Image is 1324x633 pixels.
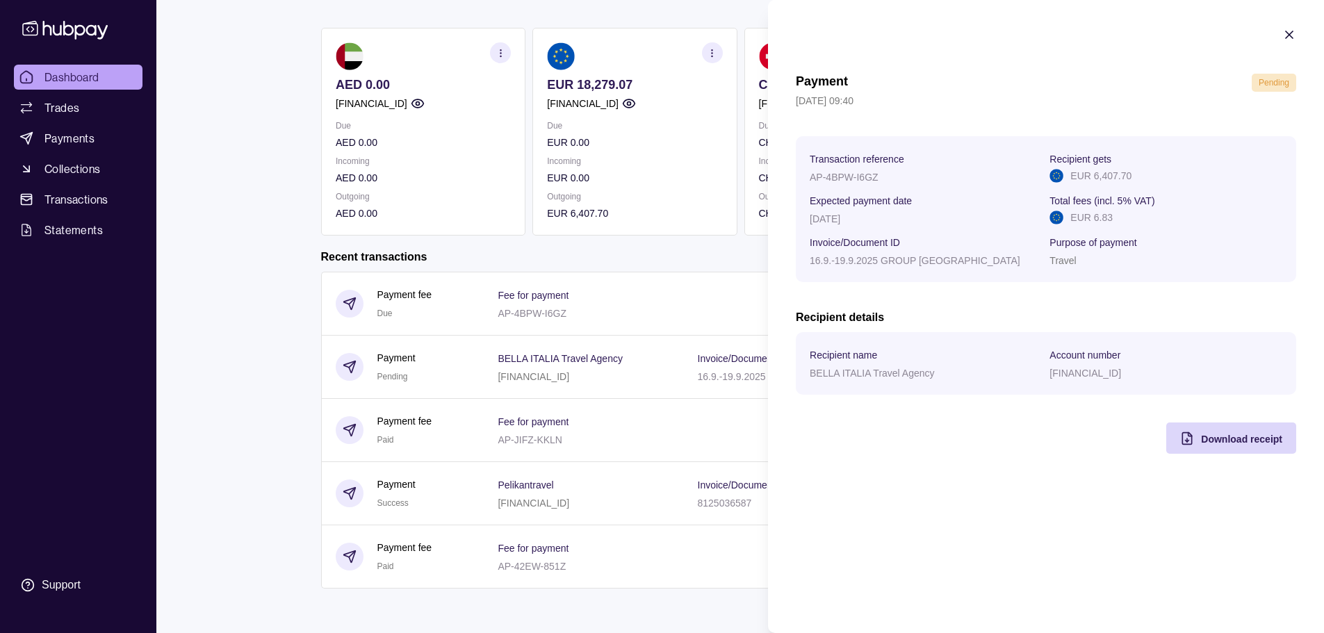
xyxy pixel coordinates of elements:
p: [DATE] 09:40 [796,93,1296,108]
p: [FINANCIAL_ID] [1049,368,1121,379]
button: Download receipt [1166,422,1296,454]
p: Transaction reference [810,154,904,165]
span: Download receipt [1201,434,1282,445]
p: BELLA ITALIA Travel Agency [810,368,935,379]
p: Account number [1049,350,1120,361]
p: Recipient name [810,350,877,361]
p: Recipient gets [1049,154,1111,165]
p: AP-4BPW-I6GZ [810,172,878,183]
img: eu [1049,211,1063,224]
p: Travel [1049,255,1076,266]
h1: Payment [796,74,848,92]
p: EUR 6,407.70 [1070,168,1131,183]
span: Pending [1259,78,1289,88]
p: Invoice/Document ID [810,237,900,248]
p: EUR 6.83 [1070,210,1113,225]
p: Total fees (incl. 5% VAT) [1049,195,1154,206]
p: Expected payment date [810,195,912,206]
p: Purpose of payment [1049,237,1136,248]
p: [DATE] [810,213,840,224]
h2: Recipient details [796,310,1296,325]
img: eu [1049,169,1063,183]
p: 16.9.-19.9.2025 GROUP [GEOGRAPHIC_DATA] [810,255,1020,266]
